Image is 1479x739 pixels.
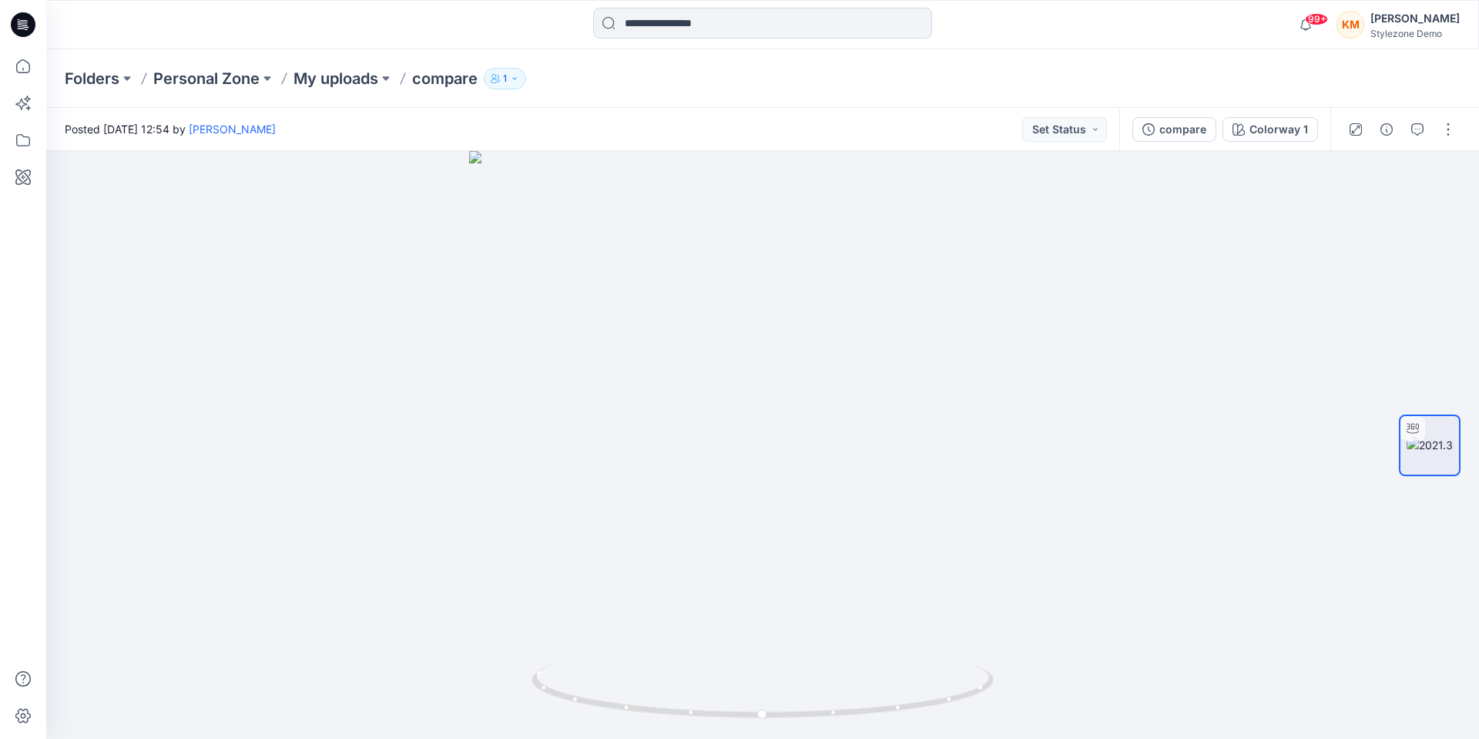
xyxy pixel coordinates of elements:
div: compare [1159,121,1206,138]
a: [PERSON_NAME] [189,123,276,136]
a: Folders [65,68,119,89]
p: compare [412,68,478,89]
button: 1 [484,68,526,89]
div: KM [1336,11,1364,39]
a: Personal Zone [153,68,260,89]
span: Posted [DATE] 12:54 by [65,121,276,137]
img: 2021.3 [1407,437,1453,453]
span: 99+ [1305,13,1328,25]
button: compare [1132,117,1216,142]
button: Colorway 1 [1222,117,1318,142]
div: [PERSON_NAME] [1370,9,1460,28]
a: My uploads [293,68,378,89]
p: 1 [503,70,507,87]
div: Colorway 1 [1249,121,1308,138]
button: Details [1374,117,1399,142]
div: Stylezone Demo [1370,28,1460,39]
